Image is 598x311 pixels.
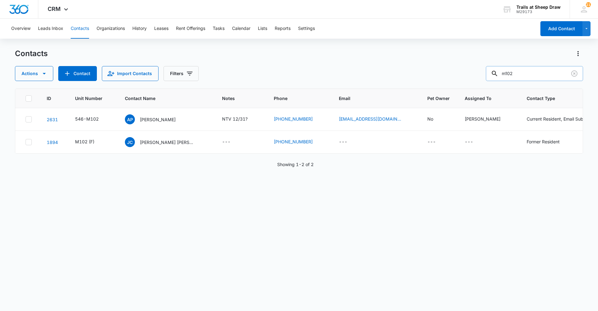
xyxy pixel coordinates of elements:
[97,19,125,39] button: Organizations
[125,95,198,102] span: Contact Name
[58,66,97,81] button: Add Contact
[527,95,591,102] span: Contact Type
[527,138,560,145] div: Former Resident
[277,161,314,168] p: Showing 1-2 of 2
[274,116,313,122] a: [PHONE_NUMBER]
[222,138,230,146] div: ---
[339,116,412,123] div: Email - vallec_a@yahoo.com - Select to Edit Field
[465,116,512,123] div: Assigned To - Sydnee Powell - Select to Edit Field
[222,116,259,123] div: Notes - NTV 12/31? - Select to Edit Field
[274,95,315,102] span: Phone
[71,19,89,39] button: Contacts
[516,5,561,10] div: account name
[516,10,561,14] div: account id
[176,19,205,39] button: Rent Offerings
[586,2,591,7] div: notifications count
[339,95,403,102] span: Email
[75,116,99,122] div: 546-M102
[75,95,110,102] span: Unit Number
[465,116,501,122] div: [PERSON_NAME]
[465,138,484,146] div: Assigned To - - Select to Edit Field
[125,114,187,124] div: Contact Name - Andrew Paul Vallecillo - Select to Edit Field
[339,138,347,146] div: ---
[427,138,436,146] div: ---
[164,66,199,81] button: Filters
[47,95,51,102] span: ID
[586,2,591,7] span: 21
[15,66,53,81] button: Actions
[47,140,58,145] a: Navigate to contact details page for Joe Consonero Nateece Tovar
[465,138,473,146] div: ---
[540,21,582,36] button: Add Contact
[213,19,225,39] button: Tasks
[486,66,583,81] input: Search Contacts
[527,138,571,146] div: Contact Type - Former Resident - Select to Edit Field
[427,138,447,146] div: Pet Owner - - Select to Edit Field
[339,116,401,122] a: [EMAIL_ADDRESS][DOMAIN_NAME]
[427,95,450,102] span: Pet Owner
[132,19,147,39] button: History
[527,116,589,122] div: Current Resident, Email Subscriber
[222,138,242,146] div: Notes - - Select to Edit Field
[38,19,63,39] button: Leads Inbox
[11,19,31,39] button: Overview
[48,6,61,12] span: CRM
[140,139,196,146] p: [PERSON_NAME] [PERSON_NAME]
[125,137,135,147] span: JC
[140,116,176,123] p: [PERSON_NAME]
[125,114,135,124] span: AP
[222,116,248,122] div: NTV 12/31?
[569,69,579,79] button: Clear
[75,138,106,146] div: Unit Number - M102 (F) - Select to Edit Field
[274,138,324,146] div: Phone - (970) 373-8203 - Select to Edit Field
[274,116,324,123] div: Phone - (828) 305-5189 - Select to Edit Field
[275,19,291,39] button: Reports
[154,19,168,39] button: Leases
[232,19,250,39] button: Calendar
[258,19,267,39] button: Lists
[125,137,207,147] div: Contact Name - Joe Consonero Nateece Tovar - Select to Edit Field
[75,116,110,123] div: Unit Number - 546-M102 - Select to Edit Field
[339,138,358,146] div: Email - - Select to Edit Field
[298,19,315,39] button: Settings
[274,138,313,145] a: [PHONE_NUMBER]
[102,66,159,81] button: Import Contacts
[427,116,444,123] div: Pet Owner - No - Select to Edit Field
[47,117,58,122] a: Navigate to contact details page for Andrew Paul Vallecillo
[573,49,583,59] button: Actions
[222,95,259,102] span: Notes
[75,138,94,145] div: M102 (F)
[465,95,503,102] span: Assigned To
[15,49,48,58] h1: Contacts
[427,116,433,122] div: No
